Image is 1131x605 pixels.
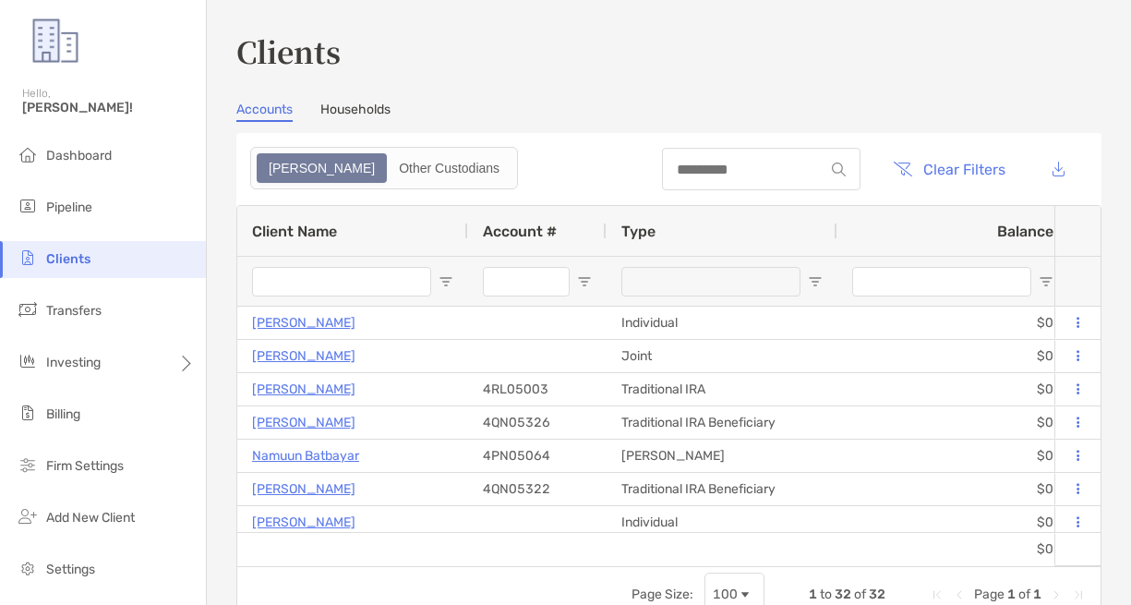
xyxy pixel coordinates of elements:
div: Individual [607,506,837,538]
span: 1 [1033,587,1041,602]
a: [PERSON_NAME] [252,311,355,334]
span: Pipeline [46,200,92,215]
span: Account # [483,223,557,240]
a: Households [320,102,391,122]
span: Type [621,223,656,240]
span: Page [974,587,1005,602]
div: Traditional IRA Beneficiary [607,406,837,439]
div: Zoe [259,155,385,181]
input: Client Name Filter Input [252,267,431,296]
h3: Clients [236,30,1101,72]
a: [PERSON_NAME] [252,411,355,434]
div: $0 [837,340,1068,372]
div: $0 [837,440,1068,472]
img: transfers icon [17,298,39,321]
span: 32 [835,587,851,602]
div: Other Custodians [389,155,510,181]
p: 4RL05003 [483,378,548,401]
a: [PERSON_NAME] [252,478,355,501]
img: investing icon [17,350,39,372]
img: input icon [832,163,846,176]
span: Client Name [252,223,337,240]
button: Open Filter Menu [577,274,592,289]
img: clients icon [17,247,39,269]
div: Page Size: [632,587,693,602]
div: [PERSON_NAME] [607,440,837,472]
a: [PERSON_NAME] [252,378,355,401]
span: Settings [46,562,95,577]
div: Next Page [1049,587,1064,602]
button: Open Filter Menu [808,274,823,289]
div: Joint [607,340,837,372]
div: $0 [837,506,1068,538]
div: Previous Page [952,587,967,602]
img: add_new_client icon [17,505,39,527]
a: Accounts [236,102,293,122]
button: Clear Filters [879,149,1019,189]
button: Open Filter Menu [439,274,453,289]
div: $0 [837,533,1068,565]
div: $0 [837,406,1068,439]
p: 4PN05064 [483,444,550,467]
span: to [820,587,832,602]
span: Dashboard [46,148,112,163]
span: Clients [46,251,90,267]
img: billing icon [17,402,39,424]
p: 4QN05322 [483,478,550,501]
span: Investing [46,355,101,370]
div: Last Page [1071,587,1086,602]
p: 4QN05326 [483,411,550,434]
img: settings icon [17,557,39,579]
span: Firm Settings [46,458,124,474]
div: First Page [930,587,945,602]
div: Individual [607,307,837,339]
span: 1 [1007,587,1016,602]
span: Billing [46,406,80,422]
span: Add New Client [46,510,135,526]
div: Traditional IRA [607,373,837,405]
span: [PERSON_NAME]! [22,100,195,115]
div: Traditional IRA Beneficiary [607,473,837,505]
span: Transfers [46,303,102,319]
div: $0 [837,473,1068,505]
a: [PERSON_NAME] [252,511,355,534]
span: of [1018,587,1030,602]
span: 32 [869,587,885,602]
img: Zoe Logo [22,7,89,74]
div: 100 [713,587,738,602]
img: dashboard icon [17,143,39,165]
span: Balance [997,223,1053,240]
input: Account # Filter Input [483,267,570,296]
input: Balance Filter Input [852,267,1031,296]
span: of [854,587,866,602]
div: $0 [837,373,1068,405]
a: [PERSON_NAME] [252,345,355,368]
div: $0 [837,307,1068,339]
img: firm-settings icon [17,454,39,476]
button: Open Filter Menu [1039,274,1053,289]
img: pipeline icon [17,195,39,217]
div: segmented control [250,147,518,189]
a: Namuun Batbayar [252,444,359,467]
span: 1 [809,587,817,602]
